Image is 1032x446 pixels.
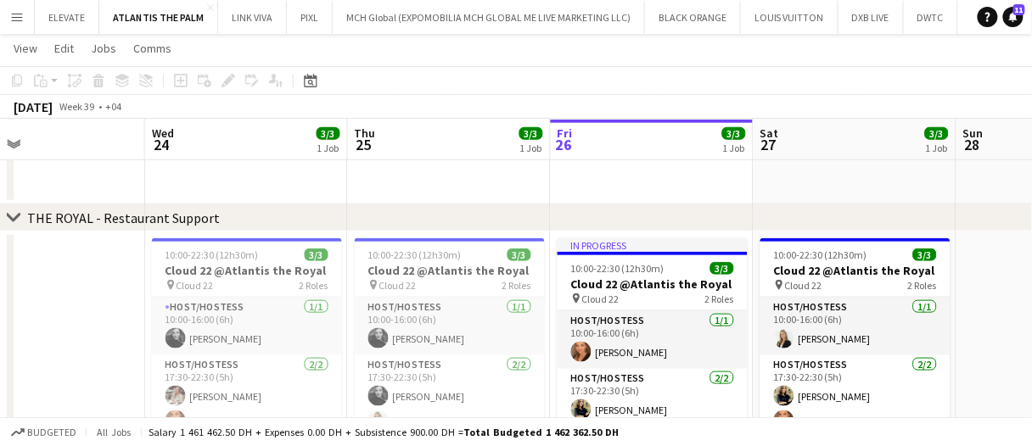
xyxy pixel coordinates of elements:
[56,100,98,113] span: Week 39
[723,142,745,154] div: 1 Job
[705,293,734,305] span: 2 Roles
[105,100,121,113] div: +04
[913,248,937,261] span: 3/3
[218,1,287,34] button: LINK VIVA
[35,1,99,34] button: ELEVATE
[760,355,951,438] app-card-role: Host/Hostess2/217:30-22:30 (5h)[PERSON_NAME][PERSON_NAME]
[908,279,937,292] span: 2 Roles
[317,127,340,140] span: 3/3
[355,263,545,278] h3: Cloud 22 @Atlantis the Royal
[760,238,951,438] app-job-card: 10:00-22:30 (12h30m)3/3Cloud 22 @Atlantis the Royal Cloud 222 RolesHost/Hostess1/110:00-16:00 (6h...
[355,238,545,438] app-job-card: 10:00-22:30 (12h30m)3/3Cloud 22 @Atlantis the Royal Cloud 222 RolesHost/Hostess1/110:00-16:00 (6h...
[149,426,619,438] div: Salary 1 461 462.50 DH + Expenses 0.00 DH + Subsistence 900.00 DH =
[508,248,531,261] span: 3/3
[838,1,904,34] button: DXB LIVE
[379,279,417,292] span: Cloud 22
[760,263,951,278] h3: Cloud 22 @Atlantis the Royal
[54,41,74,56] span: Edit
[558,311,748,369] app-card-role: Host/Hostess1/110:00-16:00 (6h)[PERSON_NAME]
[7,37,44,59] a: View
[758,135,779,154] span: 27
[774,248,867,261] span: 10:00-22:30 (12h30m)
[582,293,620,305] span: Cloud 22
[571,262,665,275] span: 10:00-22:30 (12h30m)
[126,37,178,59] a: Comms
[14,41,37,56] span: View
[177,279,214,292] span: Cloud 22
[14,98,53,115] div: [DATE]
[519,127,543,140] span: 3/3
[710,262,734,275] span: 3/3
[48,37,81,59] a: Edit
[926,142,948,154] div: 1 Job
[963,125,984,141] span: Sun
[355,125,376,141] span: Thu
[84,37,123,59] a: Jobs
[1013,4,1025,15] span: 11
[91,41,116,56] span: Jobs
[165,248,259,261] span: 10:00-22:30 (12h30m)
[520,142,542,154] div: 1 Job
[463,426,619,438] span: Total Budgeted 1 462 362.50 DH
[317,142,339,154] div: 1 Job
[99,1,218,34] button: ATLANTIS THE PALM
[760,125,779,141] span: Sat
[93,426,134,438] span: All jobs
[502,279,531,292] span: 2 Roles
[925,127,949,140] span: 3/3
[352,135,376,154] span: 25
[555,135,573,154] span: 26
[152,238,342,438] app-job-card: 10:00-22:30 (12h30m)3/3Cloud 22 @Atlantis the Royal Cloud 222 RolesHost/Hostess1/110:00-16:00 (6h...
[961,135,984,154] span: 28
[558,238,748,252] div: In progress
[645,1,741,34] button: BLACK ORANGE
[149,135,174,154] span: 24
[287,1,333,34] button: PIXL
[785,279,822,292] span: Cloud 22
[8,423,79,442] button: Budgeted
[300,279,328,292] span: 2 Roles
[305,248,328,261] span: 3/3
[904,1,958,34] button: DWTC
[333,1,645,34] button: MCH Global (EXPOMOBILIA MCH GLOBAL ME LIVE MARKETING LLC)
[27,209,220,226] div: THE ROYAL - Restaurant Support
[152,125,174,141] span: Wed
[558,276,748,292] h3: Cloud 22 @Atlantis the Royal
[1003,7,1024,27] a: 11
[27,426,76,438] span: Budgeted
[368,248,462,261] span: 10:00-22:30 (12h30m)
[558,125,573,141] span: Fri
[152,298,342,355] app-card-role: Host/Hostess1/110:00-16:00 (6h)[PERSON_NAME]
[355,298,545,355] app-card-role: Host/Hostess1/110:00-16:00 (6h)[PERSON_NAME]
[355,355,545,438] app-card-role: Host/Hostess2/217:30-22:30 (5h)[PERSON_NAME][PERSON_NAME]
[741,1,838,34] button: LOUIS VUITTON
[133,41,171,56] span: Comms
[152,263,342,278] h3: Cloud 22 @Atlantis the Royal
[722,127,746,140] span: 3/3
[152,355,342,438] app-card-role: Host/Hostess2/217:30-22:30 (5h)[PERSON_NAME][PERSON_NAME]
[760,298,951,355] app-card-role: Host/Hostess1/110:00-16:00 (6h)[PERSON_NAME]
